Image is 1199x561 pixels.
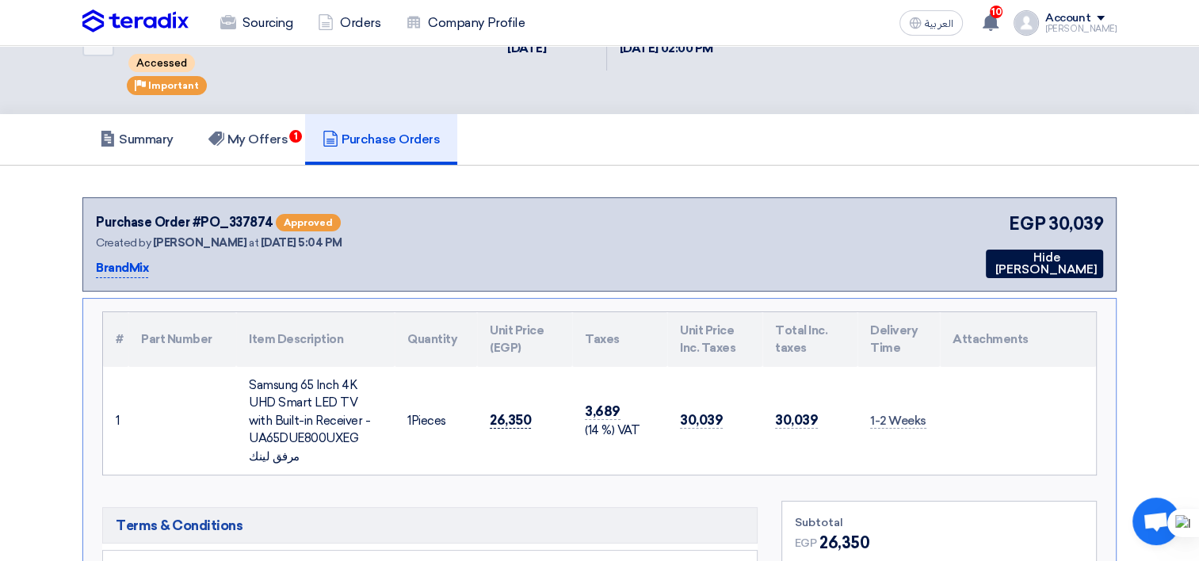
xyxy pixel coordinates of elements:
[261,236,342,250] span: [DATE] 5:04 PM
[899,10,963,36] button: العربية
[940,312,1096,367] th: Attachments
[393,6,537,40] a: Company Profile
[82,10,189,33] img: Teradix logo
[1048,211,1103,237] span: 30,039
[236,312,395,367] th: Item Description
[477,312,572,367] th: Unit Price (EGP)
[191,114,306,165] a: My Offers1
[305,6,393,40] a: Orders
[795,514,1083,531] div: Subtotal
[572,312,667,367] th: Taxes
[276,214,341,231] span: Approved
[249,376,382,466] div: Samsung 65 Inch 4K UHD Smart LED TV with Built-in Receiver - UA65DUE800UXEG مرفق لينك
[1009,211,1045,237] span: EGP
[490,412,531,429] span: 26,350
[96,259,148,278] p: BrandMix
[395,312,477,367] th: Quantity
[305,114,457,165] a: Purchase Orders
[620,40,713,58] div: [DATE] 02:00 PM
[795,535,817,551] span: EGP
[249,236,258,250] span: at
[990,6,1002,18] span: 10
[1045,12,1090,25] div: Account
[857,312,940,367] th: Delivery Time
[507,40,594,58] div: [DATE]
[1014,10,1039,36] img: profile_test.png
[667,312,762,367] th: Unit Price Inc. Taxes
[208,132,288,147] h5: My Offers
[208,6,305,40] a: Sourcing
[103,367,128,475] td: 1
[762,312,857,367] th: Total Inc. taxes
[1132,498,1180,545] div: Open chat
[925,18,953,29] span: العربية
[102,507,758,544] h5: Terms & Conditions
[1045,25,1117,33] div: [PERSON_NAME]
[100,132,174,147] h5: Summary
[819,531,869,555] span: 26,350
[680,412,723,429] span: 30,039
[870,414,926,429] span: 1-2 Weeks
[585,422,655,440] div: (14 %) VAT
[585,403,621,420] span: 3,689
[148,80,199,91] span: Important
[407,414,411,428] span: 1
[128,54,195,72] span: Accessed
[96,236,151,250] span: Created by
[153,236,247,250] span: [PERSON_NAME]
[103,312,128,367] th: #
[82,114,191,165] a: Summary
[775,412,818,429] span: 30,039
[986,250,1103,278] button: Hide [PERSON_NAME]
[395,367,477,475] td: Pieces
[96,213,273,232] div: Purchase Order #PO_337874
[323,132,440,147] h5: Purchase Orders
[128,312,236,367] th: Part Number
[289,130,302,143] span: 1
